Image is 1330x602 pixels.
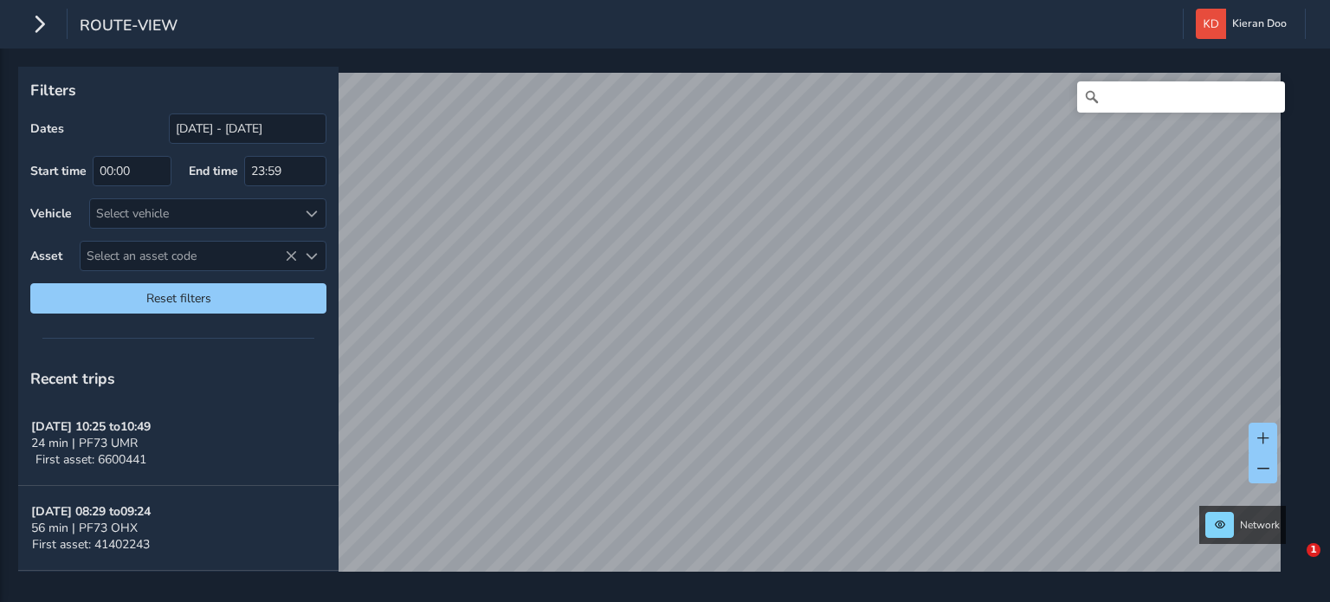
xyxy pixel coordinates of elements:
span: Recent trips [30,368,115,389]
label: Dates [30,120,64,137]
button: [DATE] 10:25 to10:4924 min | PF73 UMRFirst asset: 6600441 [18,401,339,486]
strong: [DATE] 10:25 to 10:49 [31,418,151,435]
label: Asset [30,248,62,264]
label: End time [189,163,238,179]
span: 1 [1307,543,1320,557]
div: Select an asset code [297,242,326,270]
span: Reset filters [43,290,313,307]
img: diamond-layout [1196,9,1226,39]
p: Filters [30,79,326,101]
iframe: Intercom live chat [1271,543,1313,585]
canvas: Map [24,73,1281,592]
span: route-view [80,15,178,39]
label: Vehicle [30,205,72,222]
button: Kieran Doo [1196,9,1293,39]
span: Kieran Doo [1232,9,1287,39]
span: 56 min | PF73 OHX [31,520,138,536]
div: Select vehicle [90,199,297,228]
label: Start time [30,163,87,179]
span: First asset: 6600441 [36,451,146,468]
span: Select an asset code [81,242,297,270]
span: First asset: 41402243 [32,536,150,553]
button: [DATE] 08:29 to09:2456 min | PF73 OHXFirst asset: 41402243 [18,486,339,571]
input: Search [1077,81,1285,113]
button: Reset filters [30,283,326,314]
span: 24 min | PF73 UMR [31,435,138,451]
span: Network [1240,518,1280,532]
strong: [DATE] 08:29 to 09:24 [31,503,151,520]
